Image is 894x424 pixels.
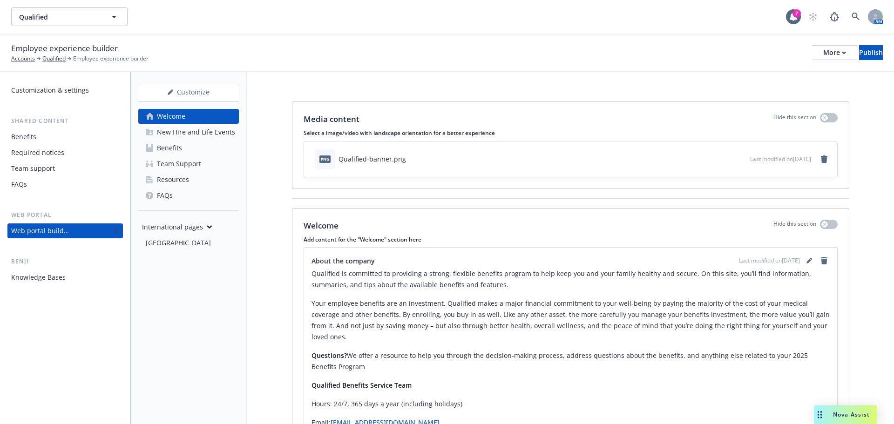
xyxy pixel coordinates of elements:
strong: Questions? [312,351,347,360]
div: Customization & settings [11,83,89,98]
a: FAQs [138,188,239,203]
a: Knowledge Bases [7,270,123,285]
div: Benefits [157,141,182,155]
a: New Hire and Life Events [138,125,239,140]
button: preview file [738,154,746,164]
p: Add content for the "Welcome" section here [304,236,838,243]
div: Web portal builder [11,223,69,238]
button: download file [723,154,731,164]
button: Customize [138,83,239,101]
div: Required notices [11,145,64,160]
p: We offer a resource to help you through the decision-making process, address questions about the ... [312,350,830,372]
a: Benefits [7,129,123,144]
div: Shared content [7,116,123,126]
div: Team Support [157,156,201,171]
p: Hide this section [773,220,816,232]
div: Welcome [157,109,185,124]
span: Qualified [19,12,100,22]
div: International pages [142,222,212,232]
div: Drag to move [814,405,826,424]
div: 7 [792,9,801,18]
span: png [319,155,331,162]
a: Accounts [11,54,35,63]
p: Select a image/video with landscape orientation for a better experience [304,129,838,137]
div: Resources [157,172,189,187]
a: Benefits [138,141,239,155]
a: Customization & settings [7,83,123,98]
a: Team Support [138,156,239,171]
div: More [823,46,846,60]
strong: Qualified Benefits Service Team [312,381,412,390]
a: Team support [7,161,123,176]
a: Web portal builder [7,223,123,238]
p: Hours: 24/7, 365 days a year (including holidays)​ [312,398,830,410]
div: Customize [138,83,239,101]
p: Qualified is committed to providing a strong, flexible benefits program to help keep you and your... [312,268,830,290]
button: Publish [859,45,883,60]
button: More [812,45,857,60]
div: Qualified-banner.png [339,154,406,164]
a: editPencil [804,255,815,266]
div: Team support [11,161,55,176]
a: FAQs [7,177,123,192]
div: Publish [859,46,883,60]
p: Welcome [304,220,339,232]
div: Knowledge Bases [11,270,66,285]
a: remove [819,255,830,266]
a: Required notices [7,145,123,160]
button: Nova Assist [814,405,877,424]
a: Start snowing [804,7,822,26]
span: Employee experience builder [73,54,149,63]
a: Report a Bug [825,7,844,26]
span: Employee experience builder [11,42,118,54]
div: Web portal [7,210,123,220]
div: New Hire and Life Events [157,125,235,140]
span: Nova Assist [833,411,870,418]
button: Qualified [11,7,128,26]
span: About the company [312,256,375,266]
div: FAQs [11,177,27,192]
a: Search [847,7,865,26]
div: FAQs [157,188,173,203]
p: Hide this section [773,113,816,125]
p: Your employee benefits are an investment. Qualified makes a major financial commitment to your we... [312,298,830,343]
span: Last modified on [DATE] [750,155,811,163]
a: Resources [138,172,239,187]
p: Media content [304,113,359,125]
div: Benefits [11,129,36,144]
a: [GEOGRAPHIC_DATA] [142,236,239,250]
a: Welcome [138,109,239,124]
a: Qualified [42,54,66,63]
div: Benji [7,257,123,266]
div: [GEOGRAPHIC_DATA] [146,236,211,250]
a: remove [819,154,830,165]
span: Last modified on [DATE] [739,256,800,265]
